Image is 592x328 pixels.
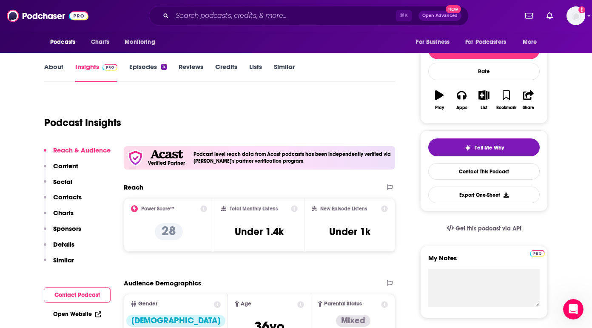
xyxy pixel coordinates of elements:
[155,223,183,240] p: 28
[129,63,167,82] a: Episodes4
[530,249,545,257] a: Pro website
[416,36,450,48] span: For Business
[75,63,117,82] a: InsightsPodchaser Pro
[428,187,540,203] button: Export One-Sheet
[428,63,540,80] div: Rate
[523,36,537,48] span: More
[418,11,461,21] button: Open AdvancedNew
[44,287,111,303] button: Contact Podcast
[124,279,201,287] h2: Audience Demographics
[179,63,203,82] a: Reviews
[410,34,460,50] button: open menu
[495,85,517,115] button: Bookmark
[578,6,585,13] svg: Add a profile image
[566,6,585,25] button: Show profile menu
[44,224,81,240] button: Sponsors
[53,224,81,233] p: Sponsors
[149,6,469,26] div: Search podcasts, credits, & more...
[44,240,74,256] button: Details
[320,206,367,212] h2: New Episode Listens
[125,36,155,48] span: Monitoring
[523,105,534,110] div: Share
[274,63,295,82] a: Similar
[215,63,237,82] a: Credits
[138,301,157,307] span: Gender
[396,10,412,21] span: ⌘ K
[235,225,284,238] h3: Under 1.4k
[428,138,540,156] button: tell me why sparkleTell Me Why
[141,206,174,212] h2: Power Score™
[440,218,528,239] a: Get this podcast via API
[53,311,101,318] a: Open Website
[428,85,450,115] button: Play
[566,6,585,25] span: Logged in as wondermedianetwork
[464,144,471,151] img: tell me why sparkle
[450,85,472,115] button: Apps
[44,209,74,224] button: Charts
[522,9,536,23] a: Show notifications dropdown
[456,105,467,110] div: Apps
[517,34,548,50] button: open menu
[127,150,144,166] img: verfied icon
[7,8,88,24] img: Podchaser - Follow, Share and Rate Podcasts
[53,178,72,186] p: Social
[428,163,540,180] a: Contact This Podcast
[496,105,516,110] div: Bookmark
[44,178,72,193] button: Social
[44,63,63,82] a: About
[543,9,556,23] a: Show notifications dropdown
[172,9,396,23] input: Search podcasts, credits, & more...
[194,151,392,164] h4: Podcast level reach data from Acast podcasts has been independently verified via [PERSON_NAME]'s ...
[475,144,504,151] span: Tell Me Why
[102,64,117,71] img: Podchaser Pro
[126,315,225,327] div: [DEMOGRAPHIC_DATA]
[428,254,540,269] label: My Notes
[481,105,487,110] div: List
[124,183,143,191] h2: Reach
[161,64,167,70] div: 4
[53,256,74,264] p: Similar
[422,14,458,18] span: Open Advanced
[329,225,370,238] h3: Under 1k
[44,162,78,178] button: Content
[44,116,121,129] h1: Podcast Insights
[44,146,111,162] button: Reach & Audience
[446,5,461,13] span: New
[435,105,444,110] div: Play
[53,146,111,154] p: Reach & Audience
[91,36,109,48] span: Charts
[85,34,114,50] a: Charts
[148,161,185,166] h5: Verified Partner
[53,209,74,217] p: Charts
[53,162,78,170] p: Content
[465,36,506,48] span: For Podcasters
[566,6,585,25] img: User Profile
[455,225,521,232] span: Get this podcast via API
[324,301,362,307] span: Parental Status
[336,315,370,327] div: Mixed
[44,34,86,50] button: open menu
[119,34,166,50] button: open menu
[460,34,518,50] button: open menu
[530,250,545,257] img: Podchaser Pro
[150,150,182,159] img: Acast
[518,85,540,115] button: Share
[241,301,251,307] span: Age
[53,240,74,248] p: Details
[249,63,262,82] a: Lists
[44,256,74,272] button: Similar
[50,36,75,48] span: Podcasts
[563,299,583,319] iframe: Intercom live chat
[473,85,495,115] button: List
[230,206,278,212] h2: Total Monthly Listens
[53,193,82,201] p: Contacts
[44,193,82,209] button: Contacts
